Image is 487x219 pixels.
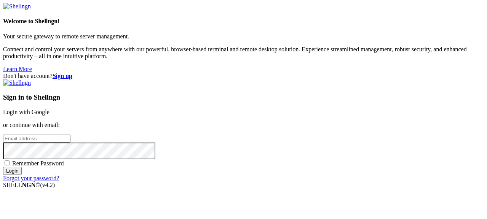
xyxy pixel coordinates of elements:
[3,122,484,129] p: or continue with email:
[3,18,484,25] h4: Welcome to Shellngn!
[5,160,10,165] input: Remember Password
[3,109,49,115] a: Login with Google
[3,3,31,10] img: Shellngn
[3,79,31,86] img: Shellngn
[12,160,64,167] span: Remember Password
[40,182,55,188] span: 4.2.0
[3,182,55,188] span: SHELL ©
[3,175,59,181] a: Forgot your password?
[3,135,70,143] input: Email address
[3,73,484,79] div: Don't have account?
[3,33,484,40] p: Your secure gateway to remote server management.
[3,93,484,102] h3: Sign in to Shellngn
[53,73,72,79] a: Sign up
[3,46,484,60] p: Connect and control your servers from anywhere with our powerful, browser-based terminal and remo...
[22,182,36,188] b: NGN
[3,66,32,72] a: Learn More
[3,167,22,175] input: Login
